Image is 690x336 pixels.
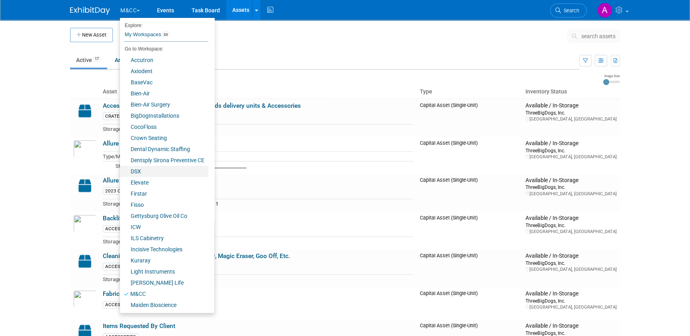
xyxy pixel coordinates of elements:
a: M&CC [120,288,208,299]
a: Archived35 [109,52,152,68]
div: Available / In-Storage [525,252,617,260]
div: ThreeBigDogs, Inc. [525,184,617,190]
span: search assets [581,33,616,39]
a: ICW [120,221,208,233]
a: BaseVac [120,77,208,88]
div: Image Size [603,74,620,78]
span: Storage Area: [103,201,135,207]
div: Available / In-Storage [525,177,617,184]
td: Capital Asset (Single-Unit) [416,249,522,287]
a: Kuraray [120,255,208,266]
div: ACCESSORIES [103,225,138,233]
a: Incisive Technologies [120,244,208,255]
img: Art Stewart [597,3,612,18]
a: Active17 [70,52,107,68]
li: Explore: [120,21,208,28]
span: Storage Area: [103,126,135,132]
img: Capital-Asset-Icon-2.png [73,177,96,194]
a: CocoFloss [120,121,208,132]
div: Available / In-Storage [525,140,617,147]
a: Dental Dynamic Staffing [120,144,208,155]
div: [GEOGRAPHIC_DATA], [GEOGRAPHIC_DATA] [525,116,617,122]
td: Type/Make/Model: [103,152,147,161]
a: Allure Side Cabinet w/Sink [103,177,175,184]
a: Maiden Bioscience [120,299,208,311]
a: Crown Seating [120,132,208,144]
a: BigDogInstallations [120,110,208,121]
td: Specify Location [135,275,413,284]
a: Backlit Cabinet Signs (2) [103,215,171,222]
div: ThreeBigDogs, Inc. [525,297,617,304]
a: Bien-Air [120,88,208,99]
div: Available / In-Storage [525,322,617,330]
div: 2023 Cabinetry [103,187,140,195]
span: Storage Area: [116,163,147,169]
div: ThreeBigDogs, Inc. [525,260,617,266]
span: Storage Area: [103,239,135,245]
td: Capital Asset (Single-Unit) [416,287,522,319]
span: Search [561,8,579,14]
div: [GEOGRAPHIC_DATA], [GEOGRAPHIC_DATA] [525,191,617,197]
button: search assets [567,30,620,43]
a: Accessories Crate (Fiber 4x4 Black) - Holds delivery units & Accessories [103,102,301,109]
td: Allure [147,152,413,161]
a: Elevate [120,177,208,188]
th: Type [416,85,522,99]
td: Capital Asset (Single-Unit) [416,99,522,137]
a: Items Requested By Client [103,322,175,330]
a: Cleaning Kit - Paper Towels, Windex, 409, Magic Eraser, Goo Off, Etc. [103,252,290,260]
a: Search [550,4,587,17]
td: MCC-07 [135,237,413,246]
a: ILS Cabinetry [120,233,208,244]
a: Gettysburg Olive Oil Co [120,210,208,221]
a: Light Instruments [120,266,208,277]
div: ThreeBigDogs, Inc. [525,147,617,154]
div: ThreeBigDogs, Inc. [525,109,617,116]
a: Bien-Air Surgery [120,99,208,110]
th: Asset [100,85,416,99]
div: [GEOGRAPHIC_DATA], [GEOGRAPHIC_DATA] [525,304,617,310]
td: Capital Asset (Single-Unit) [416,212,522,249]
button: New Asset [70,28,113,42]
a: [PERSON_NAME] Life [120,277,208,288]
a: Fisso [120,199,208,210]
li: Go to Workspace: [120,44,208,54]
div: Available / In-Storage [525,290,617,297]
div: Available / In-Storage [525,102,617,109]
td: Capital Asset (Single-Unit) [416,137,522,174]
a: Axiodent [120,66,208,77]
a: Dentsply Sirona Preventive CE [120,155,208,166]
td: Packed on Skid #:_______________________ [147,161,413,171]
span: 33 [161,31,170,38]
div: [GEOGRAPHIC_DATA], [GEOGRAPHIC_DATA] [525,154,617,160]
a: Firstar [120,188,208,199]
div: ThreeBigDogs, Inc. [525,222,617,229]
img: Capital-Asset-Icon-2.png [73,252,96,270]
div: ACCESSORIES [103,301,138,309]
div: [GEOGRAPHIC_DATA], [GEOGRAPHIC_DATA] [525,229,617,235]
td: Black Fiber: MCC-07 [135,124,413,134]
span: 17 [92,56,101,62]
td: Wood Crate: MCC Signature Side 1 [135,199,413,208]
a: DSX [120,166,208,177]
a: Fabric Backlit Graphic for Storage Closet [103,290,214,297]
img: Capital-Asset-Icon-2.png [73,102,96,120]
td: Capital Asset (Single-Unit) [416,174,522,212]
div: ACCESSORIES [103,263,138,270]
img: ExhibitDay [70,7,110,15]
a: My Workspaces33 [124,28,208,41]
a: Accutron [120,54,208,66]
div: Available / In-Storage [525,215,617,222]
div: [GEOGRAPHIC_DATA], [GEOGRAPHIC_DATA] [525,266,617,272]
span: Storage Area: [103,276,135,282]
a: Milestone Dental [120,311,208,322]
div: CRATES [103,113,125,120]
a: Allure Rear Cabinet [103,140,155,147]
